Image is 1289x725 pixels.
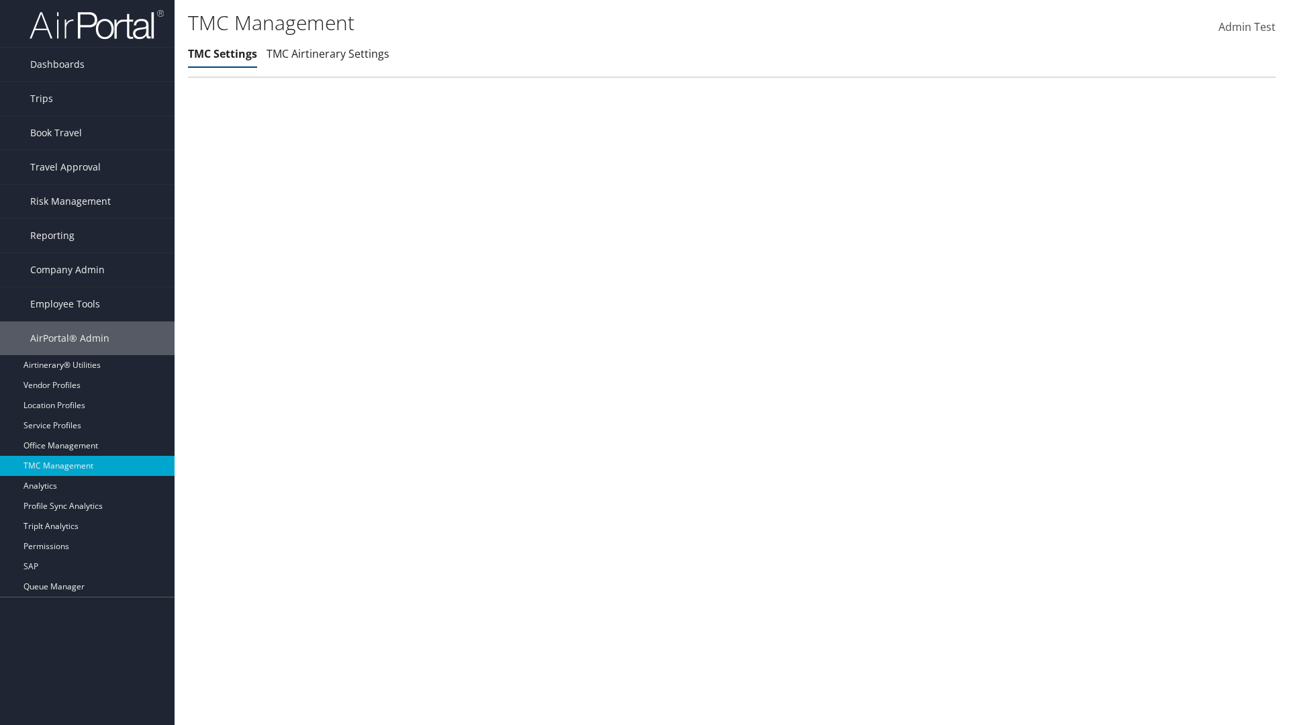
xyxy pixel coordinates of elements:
[30,48,85,81] span: Dashboards
[1219,7,1276,48] a: Admin Test
[188,46,257,61] a: TMC Settings
[267,46,389,61] a: TMC Airtinerary Settings
[30,219,75,252] span: Reporting
[188,9,913,37] h1: TMC Management
[30,322,109,355] span: AirPortal® Admin
[30,185,111,218] span: Risk Management
[30,9,164,40] img: airportal-logo.png
[30,253,105,287] span: Company Admin
[30,116,82,150] span: Book Travel
[30,150,101,184] span: Travel Approval
[30,82,53,115] span: Trips
[1219,19,1276,34] span: Admin Test
[30,287,100,321] span: Employee Tools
